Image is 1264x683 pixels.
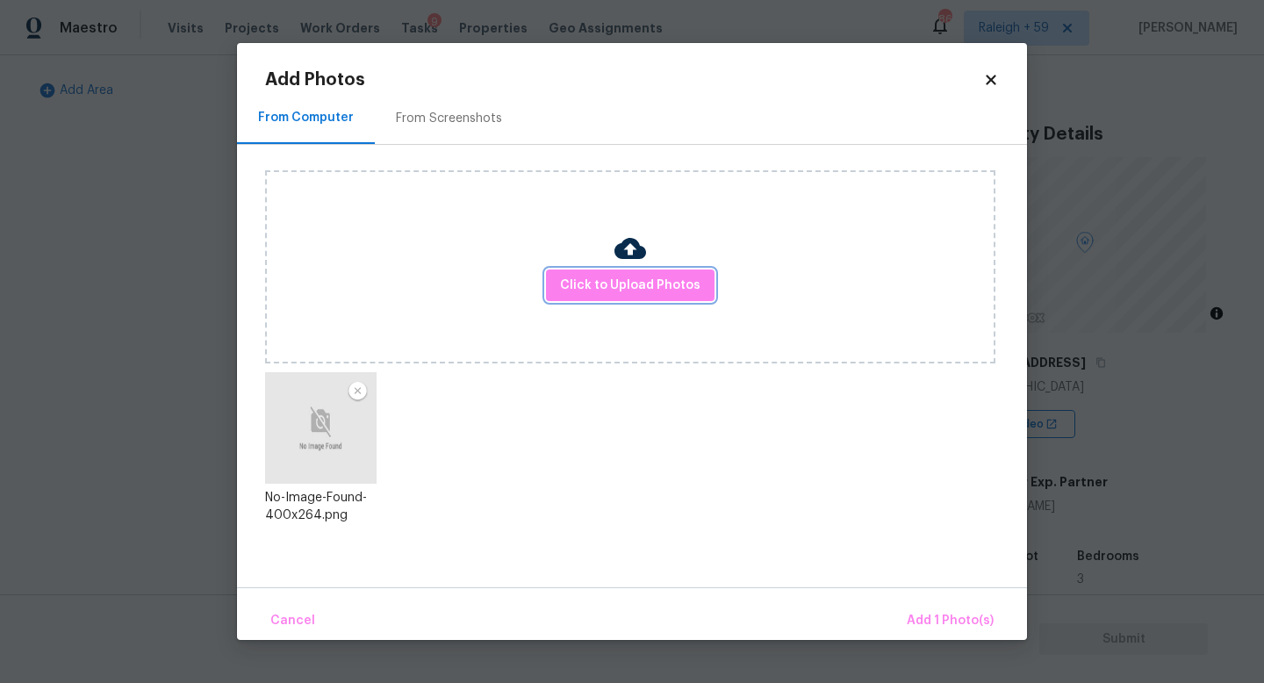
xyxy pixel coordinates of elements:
div: No-Image-Found-400x264.png [265,489,377,524]
img: Cloud Upload Icon [614,233,646,264]
div: From Screenshots [396,110,502,127]
span: Add 1 Photo(s) [907,610,994,632]
button: Add 1 Photo(s) [900,602,1001,640]
h2: Add Photos [265,71,983,89]
div: From Computer [258,109,354,126]
span: Click to Upload Photos [560,275,700,297]
button: Click to Upload Photos [546,270,715,302]
span: Cancel [270,610,315,632]
button: Cancel [263,602,322,640]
